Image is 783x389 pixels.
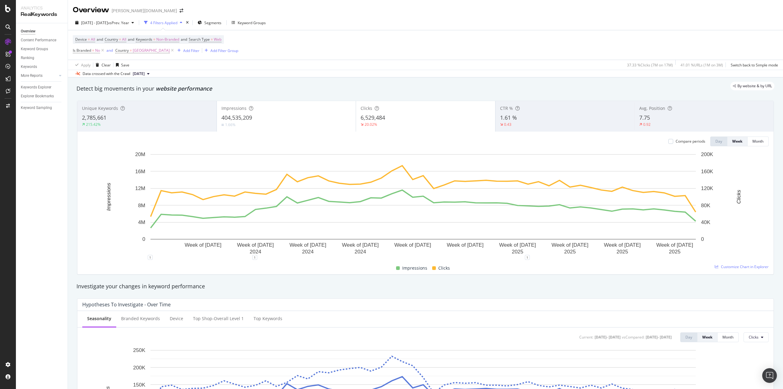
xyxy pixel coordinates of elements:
[718,332,739,342] button: Month
[749,335,759,340] span: Clicks
[148,255,153,260] div: 1
[21,105,63,111] a: Keyword Sampling
[83,71,130,77] div: Data crossed with the Crawl
[302,249,314,255] text: 2024
[181,37,187,42] span: and
[617,249,628,255] text: 2025
[122,35,126,44] span: All
[701,203,711,208] text: 80K
[121,316,160,322] div: Branded Keywords
[447,242,484,248] text: Week of [DATE]
[93,60,111,70] button: Clear
[715,264,769,269] a: Customize Chart in Explorer
[595,335,621,340] div: [DATE] - [DATE]
[500,105,513,111] span: CTR %
[701,151,713,157] text: 200K
[731,62,778,68] div: Switch back to Simple mode
[185,242,221,248] text: Week of [DATE]
[701,169,713,174] text: 160K
[681,62,723,68] div: 41.01 % URLs ( 1M on 3M )
[394,242,431,248] text: Week of [DATE]
[722,335,733,340] div: Month
[730,82,774,90] div: legacy label
[170,316,183,322] div: Device
[21,93,54,99] div: Explorer Bookmarks
[102,62,111,68] div: Clear
[180,9,183,13] div: arrow-right-arrow-left
[221,114,252,121] span: 404,535,209
[105,37,118,42] span: Country
[622,335,644,340] div: vs Compared :
[202,47,238,54] button: Add Filter Group
[21,73,57,79] a: More Reports
[106,48,113,53] div: and
[402,264,427,272] span: Impressions
[342,242,379,248] text: Week of [DATE]
[354,249,366,255] text: 2024
[721,264,769,269] span: Customize Chart in Explorer
[82,114,106,121] span: 2,785,661
[701,219,711,225] text: 40K
[175,47,199,54] button: Add Filter
[365,122,377,127] div: 20.02%
[189,37,210,42] span: Search Type
[499,242,536,248] text: Week of [DATE]
[701,236,704,242] text: 0
[136,37,152,42] span: Keywords
[130,70,152,77] button: [DATE]
[119,37,121,42] span: =
[737,84,772,88] span: By website & by URL
[86,122,101,127] div: 215.42%
[21,46,48,52] div: Keyword Groups
[752,139,763,144] div: Month
[361,114,385,121] span: 6,529,484
[73,60,91,70] button: Apply
[252,255,257,260] div: 1
[715,139,722,144] div: Day
[525,255,530,260] div: 1
[81,62,91,68] div: Apply
[639,114,650,121] span: 7.75
[138,203,145,208] text: 8M
[76,282,774,290] div: Investigate your changes in keyword performance
[438,264,450,272] span: Clicks
[728,60,778,70] button: Switch back to Simple mode
[73,18,136,28] button: [DATE] - [DATE]vsPrev. Year
[21,5,63,11] div: Analytics
[762,368,777,383] div: Open Intercom Messenger
[744,332,769,342] button: Clicks
[211,37,213,42] span: =
[579,335,593,340] div: Current:
[75,37,87,42] span: Device
[112,8,177,14] div: [PERSON_NAME][DOMAIN_NAME]
[564,249,576,255] text: 2025
[685,335,692,340] div: Day
[91,35,95,44] span: All
[21,37,63,43] a: Content Performance
[21,28,63,35] a: Overview
[697,332,718,342] button: Week
[97,37,103,42] span: and
[21,37,56,43] div: Content Performance
[82,301,171,308] div: Hypotheses to Investigate - Over Time
[736,190,742,204] text: Clicks
[250,249,261,255] text: 2024
[748,137,769,146] button: Month
[701,185,713,191] text: 120K
[143,236,145,242] text: 0
[133,365,145,370] text: 200K
[21,105,52,111] div: Keyword Sampling
[680,332,697,342] button: Day
[676,139,705,144] div: Compare periods
[82,151,764,257] svg: A chart.
[500,114,517,121] span: 1.61 %
[108,20,129,25] span: vs Prev. Year
[135,169,145,174] text: 16M
[106,183,112,211] text: Impressions
[81,20,108,25] span: [DATE] - [DATE]
[627,62,673,68] div: 37.33 % Clicks ( 7M on 17M )
[195,18,224,28] button: Segments
[21,11,63,18] div: RealKeywords
[512,249,523,255] text: 2025
[604,242,640,248] text: Week of [DATE]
